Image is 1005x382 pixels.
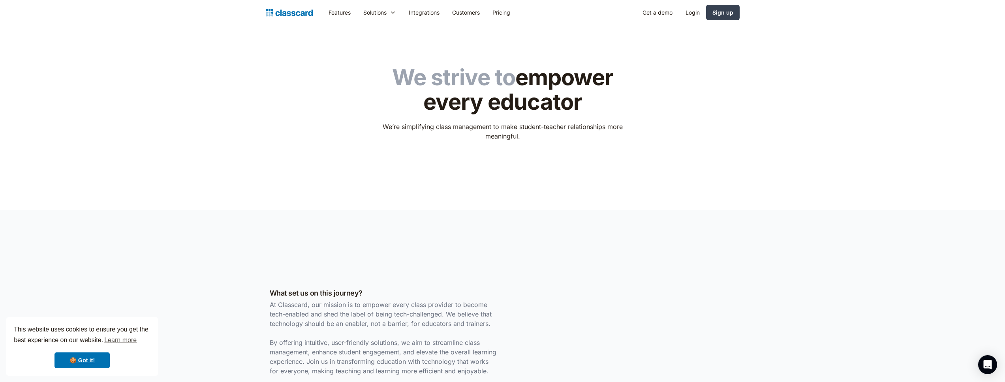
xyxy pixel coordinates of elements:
a: dismiss cookie message [54,352,110,368]
h1: empower every educator [377,66,628,114]
span: This website uses cookies to ensure you get the best experience on our website. [14,325,150,346]
div: cookieconsent [6,317,158,376]
a: learn more about cookies [103,334,138,346]
a: Login [679,4,706,21]
a: Get a demo [636,4,679,21]
a: Integrations [402,4,446,21]
a: Pricing [486,4,517,21]
div: Open Intercom Messenger [978,355,997,374]
a: Customers [446,4,486,21]
div: Solutions [363,8,387,17]
a: Sign up [706,5,740,20]
div: Sign up [712,8,733,17]
a: home [266,7,313,18]
div: Solutions [357,4,402,21]
p: At Classcard, our mission is to empower every class provider to become tech-enabled and shed the ... [270,300,499,376]
h3: What set us on this journey? [270,288,499,298]
p: We’re simplifying class management to make student-teacher relationships more meaningful. [377,122,628,141]
span: We strive to [392,64,515,91]
a: Features [322,4,357,21]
